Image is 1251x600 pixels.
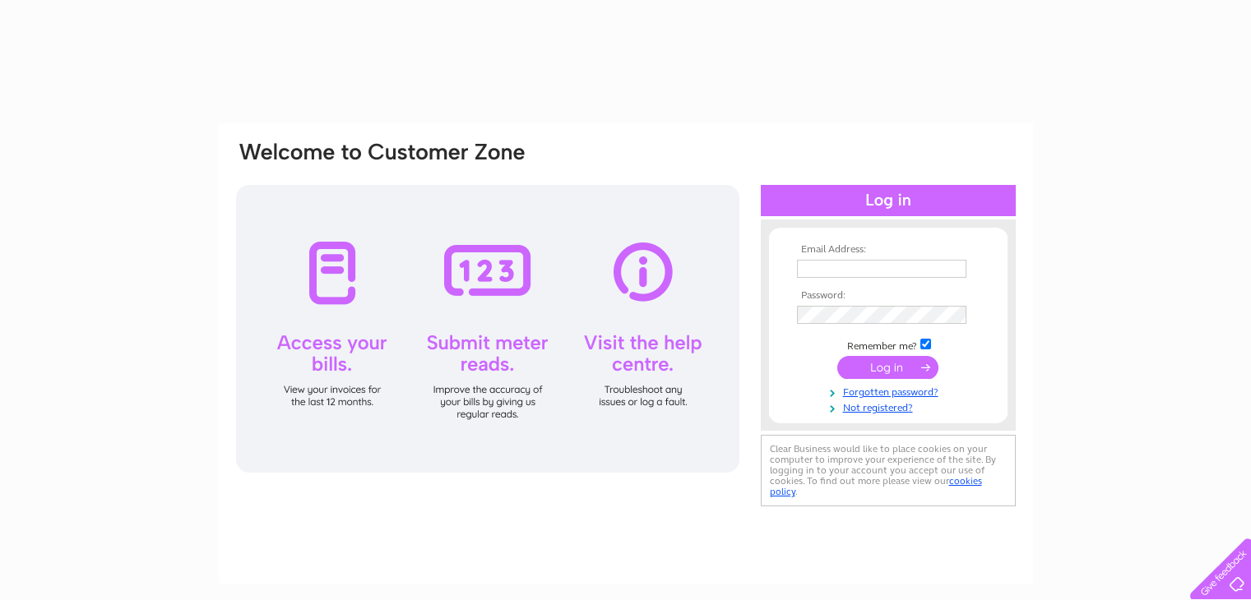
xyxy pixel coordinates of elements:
div: Clear Business would like to place cookies on your computer to improve your experience of the sit... [761,435,1016,506]
a: Not registered? [797,399,984,414]
input: Submit [837,356,938,379]
a: cookies policy [770,475,982,497]
th: Password: [793,290,984,302]
td: Remember me? [793,336,984,353]
a: Forgotten password? [797,383,984,399]
th: Email Address: [793,244,984,256]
